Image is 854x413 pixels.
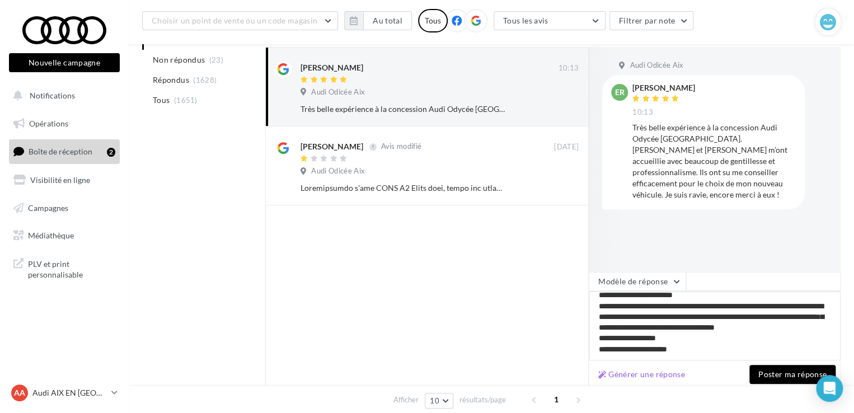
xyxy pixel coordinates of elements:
[28,231,74,240] span: Médiathèque
[749,365,836,384] button: Poster ma réponse
[430,396,439,405] span: 10
[816,375,843,402] div: Open Intercom Messenger
[30,175,90,185] span: Visibilité en ligne
[193,76,217,85] span: (1628)
[425,393,453,409] button: 10
[632,84,695,92] div: [PERSON_NAME]
[7,224,122,247] a: Médiathèque
[7,168,122,192] a: Visibilité en ligne
[301,104,506,115] div: Très belle expérience à la concession Audi Odycée [GEOGRAPHIC_DATA]. [PERSON_NAME] et [PERSON_NAM...
[152,16,317,25] span: Choisir un point de vente ou un code magasin
[32,387,107,398] p: Audi AIX EN [GEOGRAPHIC_DATA]
[7,252,122,285] a: PLV et print personnalisable
[29,119,68,128] span: Opérations
[7,196,122,220] a: Campagnes
[381,142,421,151] span: Avis modifié
[7,84,118,107] button: Notifications
[29,147,92,156] span: Boîte de réception
[30,91,75,100] span: Notifications
[589,272,686,291] button: Modèle de réponse
[344,11,412,30] button: Au total
[301,182,506,194] div: Loremipsumdo s'ame CONS A2 Elits doei, tempo inc utlabor et do magn ali enimad minimve quisnos ex...
[558,63,579,73] span: 10:13
[7,139,122,163] a: Boîte de réception2
[363,11,412,30] button: Au total
[632,122,796,200] div: Très belle expérience à la concession Audi Odycée [GEOGRAPHIC_DATA]. [PERSON_NAME] et [PERSON_NAM...
[632,107,653,118] span: 10:13
[209,55,223,64] span: (23)
[14,387,25,398] span: AA
[301,62,363,73] div: [PERSON_NAME]
[418,9,448,32] div: Tous
[311,87,365,97] span: Audi Odicée Aix
[503,16,548,25] span: Tous les avis
[630,60,683,71] span: Audi Odicée Aix
[28,256,115,280] span: PLV et print personnalisable
[609,11,694,30] button: Filtrer par note
[142,11,338,30] button: Choisir un point de vente ou un code magasin
[311,166,365,176] span: Audi Odicée Aix
[174,96,198,105] span: (1651)
[153,74,189,86] span: Répondus
[494,11,606,30] button: Tous les avis
[459,395,506,405] span: résultats/page
[547,391,565,409] span: 1
[301,141,363,152] div: [PERSON_NAME]
[393,395,419,405] span: Afficher
[153,95,170,106] span: Tous
[9,53,120,72] button: Nouvelle campagne
[7,112,122,135] a: Opérations
[107,148,115,157] div: 2
[615,87,625,98] span: ER
[9,382,120,403] a: AA Audi AIX EN [GEOGRAPHIC_DATA]
[28,203,68,212] span: Campagnes
[554,142,579,152] span: [DATE]
[594,368,689,381] button: Générer une réponse
[153,54,205,65] span: Non répondus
